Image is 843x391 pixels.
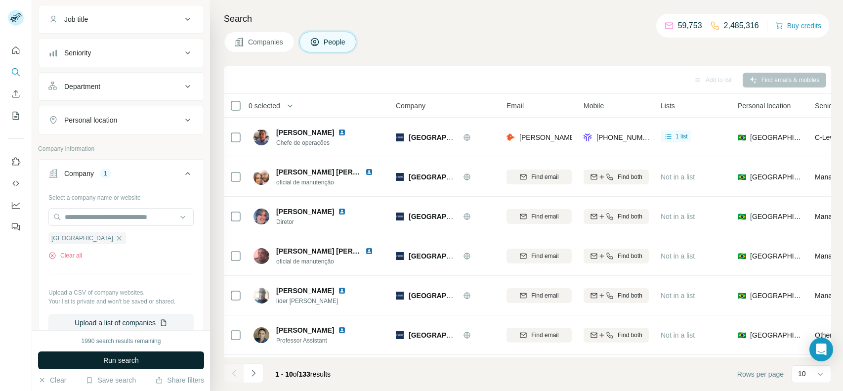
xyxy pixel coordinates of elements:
img: provider hunter logo [506,132,514,142]
span: Not in a list [661,331,695,339]
span: [GEOGRAPHIC_DATA] [750,132,803,142]
div: Personal location [64,115,117,125]
span: 🇧🇷 [738,291,746,301]
button: Find email [506,249,572,263]
img: Logo of Universidade Ibirapuera [396,252,404,260]
button: Job title [39,7,204,31]
span: [PERSON_NAME][EMAIL_ADDRESS][PERSON_NAME][DOMAIN_NAME] [519,133,751,141]
button: Quick start [8,42,24,59]
span: [GEOGRAPHIC_DATA] [51,234,113,243]
img: LinkedIn logo [338,129,346,136]
span: Find email [531,331,558,340]
img: Avatar [253,248,269,264]
img: LinkedIn logo [338,208,346,216]
span: Chefe de operações [276,138,358,147]
img: Logo of Universidade Ibirapuera [396,213,404,220]
span: Personal location [738,101,791,111]
span: Manager [815,292,842,300]
button: Share filters [155,375,204,385]
img: Logo of Universidade Ibirapuera [396,292,404,300]
span: 1 list [675,132,688,141]
button: Find both [584,209,649,224]
span: Find both [618,212,642,221]
span: [GEOGRAPHIC_DATA] [750,172,803,182]
span: Not in a list [661,213,695,220]
span: 🇧🇷 [738,330,746,340]
img: Avatar [253,288,269,304]
h4: Search [224,12,831,26]
img: LinkedIn logo [338,326,346,334]
button: Use Surfe API [8,174,24,192]
img: Avatar [253,209,269,224]
span: [GEOGRAPHIC_DATA] [409,213,483,220]
button: Find email [506,209,572,224]
button: Company1 [39,162,204,189]
span: [GEOGRAPHIC_DATA] [409,331,483,339]
span: [GEOGRAPHIC_DATA] [409,133,483,141]
span: Find both [618,331,642,340]
span: Manager [815,213,842,220]
img: provider forager logo [584,132,591,142]
span: Find email [531,173,558,181]
span: Other [815,331,832,339]
span: Find both [618,252,642,261]
span: líder [PERSON_NAME] [276,297,358,305]
span: [GEOGRAPHIC_DATA] [409,173,483,181]
span: [GEOGRAPHIC_DATA] [750,330,803,340]
button: Find email [506,170,572,184]
button: Find email [506,328,572,343]
p: 10 [798,369,806,379]
div: Department [64,82,100,91]
button: Find email [506,288,572,303]
div: Select a company name or website [48,189,194,202]
span: [PERSON_NAME] [PERSON_NAME] [276,247,394,255]
span: [GEOGRAPHIC_DATA] [409,252,483,260]
img: LinkedIn logo [365,168,373,176]
span: Find email [531,252,558,261]
span: Manager [815,173,842,181]
button: Find both [584,249,649,263]
button: Buy credits [775,19,821,33]
button: Run search [38,351,204,369]
span: oficial de manutenção [276,257,385,266]
span: of [293,370,299,378]
span: [GEOGRAPHIC_DATA] [750,251,803,261]
img: Logo of Universidade Ibirapuera [396,133,404,141]
button: Use Surfe on LinkedIn [8,153,24,171]
div: Job title [64,14,88,24]
span: [PERSON_NAME] [276,207,334,217]
span: [PERSON_NAME] [276,325,334,335]
span: [GEOGRAPHIC_DATA] [409,292,483,300]
span: Find both [618,291,642,300]
div: 1 [100,169,111,178]
span: Find both [618,173,642,181]
span: Company [396,101,425,111]
button: Search [8,63,24,81]
span: C-Level [815,133,839,141]
span: Email [506,101,524,111]
span: results [275,370,331,378]
span: Run search [103,355,139,365]
span: Professor Assistant [276,336,358,345]
div: 1990 search results remaining [82,337,161,346]
span: Companies [248,37,284,47]
span: [GEOGRAPHIC_DATA] [750,291,803,301]
button: My lists [8,107,24,125]
p: Company information [38,144,204,153]
span: Diretor [276,217,358,226]
img: Logo of Universidade Ibirapuera [396,331,404,339]
div: Company [64,169,94,178]
span: Seniority [815,101,842,111]
button: Find both [584,288,649,303]
img: Avatar [253,327,269,343]
span: Not in a list [661,173,695,181]
p: 2,485,316 [724,20,759,32]
span: 🇧🇷 [738,251,746,261]
button: Personal location [39,108,204,132]
button: Find both [584,328,649,343]
button: Upload a list of companies [48,314,194,332]
span: Find email [531,212,558,221]
span: 🇧🇷 [738,132,746,142]
button: Clear [38,375,66,385]
span: [PERSON_NAME] [PERSON_NAME] [276,168,394,176]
